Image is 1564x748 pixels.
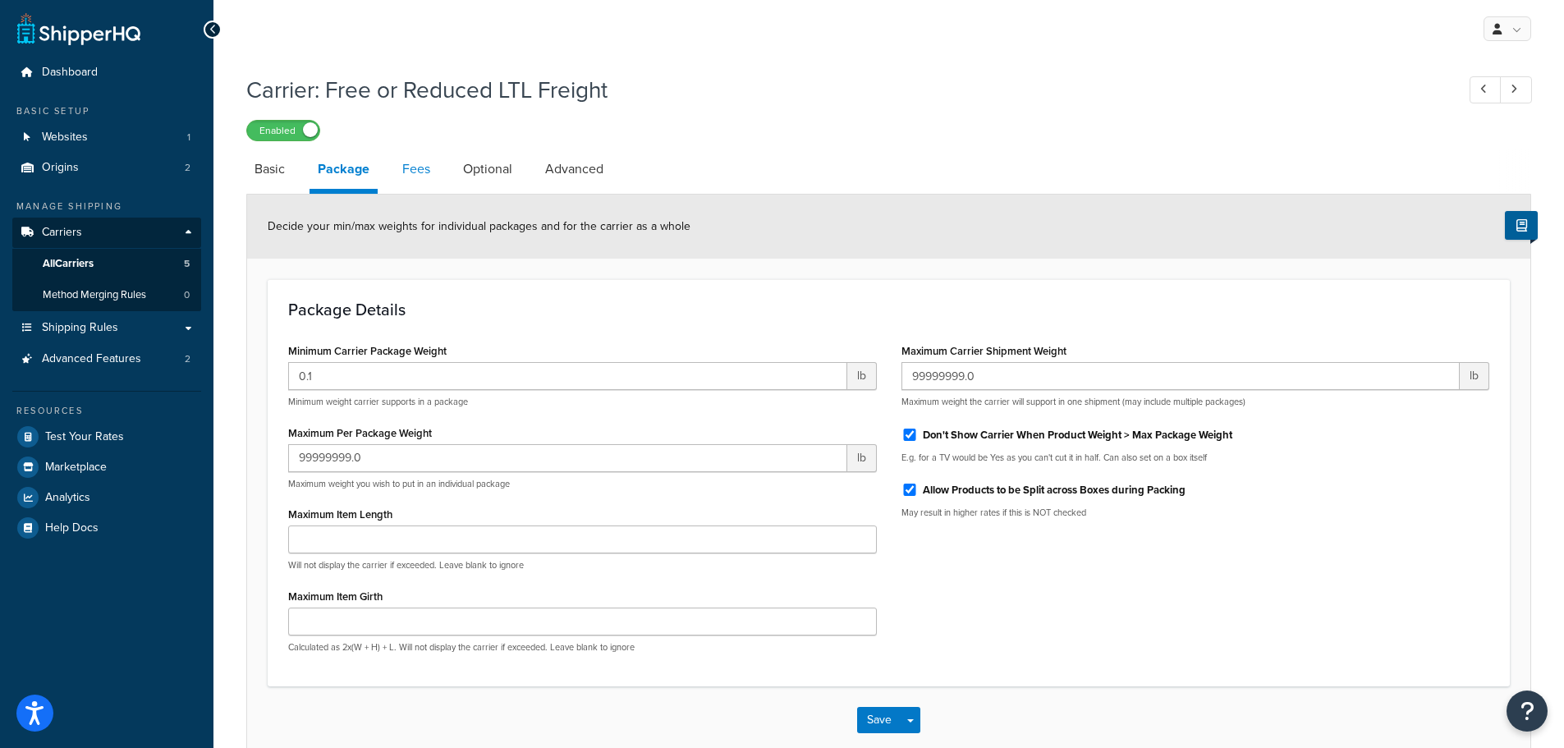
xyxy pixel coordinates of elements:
[45,461,107,475] span: Marketplace
[43,288,146,302] span: Method Merging Rules
[288,641,877,654] p: Calculated as 2x(W + H) + L. Will not display the carrier if exceeded. Leave blank to ignore
[12,249,201,279] a: AllCarriers5
[185,352,190,366] span: 2
[857,707,901,733] button: Save
[12,422,201,452] a: Test Your Rates
[901,345,1066,357] label: Maximum Carrier Shipment Weight
[12,218,201,311] li: Carriers
[1507,691,1548,732] button: Open Resource Center
[847,362,877,390] span: lb
[247,121,319,140] label: Enabled
[288,396,877,408] p: Minimum weight carrier supports in a package
[185,161,190,175] span: 2
[184,288,190,302] span: 0
[12,153,201,183] li: Origins
[901,507,1490,519] p: May result in higher rates if this is NOT checked
[45,430,124,444] span: Test Your Rates
[455,149,521,189] a: Optional
[246,74,1439,106] h1: Carrier: Free or Reduced LTL Freight
[12,122,201,153] a: Websites1
[42,161,79,175] span: Origins
[45,491,90,505] span: Analytics
[12,280,201,310] li: Method Merging Rules
[12,200,201,213] div: Manage Shipping
[288,559,877,571] p: Will not display the carrier if exceeded. Leave blank to ignore
[268,218,690,235] span: Decide your min/max weights for individual packages and for the carrier as a whole
[12,280,201,310] a: Method Merging Rules0
[847,444,877,472] span: lb
[43,257,94,271] span: All Carriers
[12,452,201,482] a: Marketplace
[42,226,82,240] span: Carriers
[394,149,438,189] a: Fees
[42,131,88,145] span: Websites
[12,404,201,418] div: Resources
[184,257,190,271] span: 5
[12,344,201,374] a: Advanced Features2
[12,483,201,512] a: Analytics
[12,313,201,343] a: Shipping Rules
[1470,76,1502,103] a: Previous Record
[288,478,877,490] p: Maximum weight you wish to put in an individual package
[901,396,1490,408] p: Maximum weight the carrier will support in one shipment (may include multiple packages)
[1460,362,1489,390] span: lb
[288,345,447,357] label: Minimum Carrier Package Weight
[1500,76,1532,103] a: Next Record
[42,321,118,335] span: Shipping Rules
[1505,211,1538,240] button: Show Help Docs
[12,57,201,88] a: Dashboard
[45,521,99,535] span: Help Docs
[42,66,98,80] span: Dashboard
[246,149,293,189] a: Basic
[310,149,378,194] a: Package
[923,483,1186,498] label: Allow Products to be Split across Boxes during Packing
[923,428,1232,443] label: Don't Show Carrier When Product Weight > Max Package Weight
[12,513,201,543] a: Help Docs
[288,590,383,603] label: Maximum Item Girth
[537,149,612,189] a: Advanced
[288,301,1489,319] h3: Package Details
[12,344,201,374] li: Advanced Features
[42,352,141,366] span: Advanced Features
[288,508,392,521] label: Maximum Item Length
[901,452,1490,464] p: E.g. for a TV would be Yes as you can't cut it in half. Can also set on a box itself
[187,131,190,145] span: 1
[12,153,201,183] a: Origins2
[12,218,201,248] a: Carriers
[12,104,201,118] div: Basic Setup
[288,427,432,439] label: Maximum Per Package Weight
[12,122,201,153] li: Websites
